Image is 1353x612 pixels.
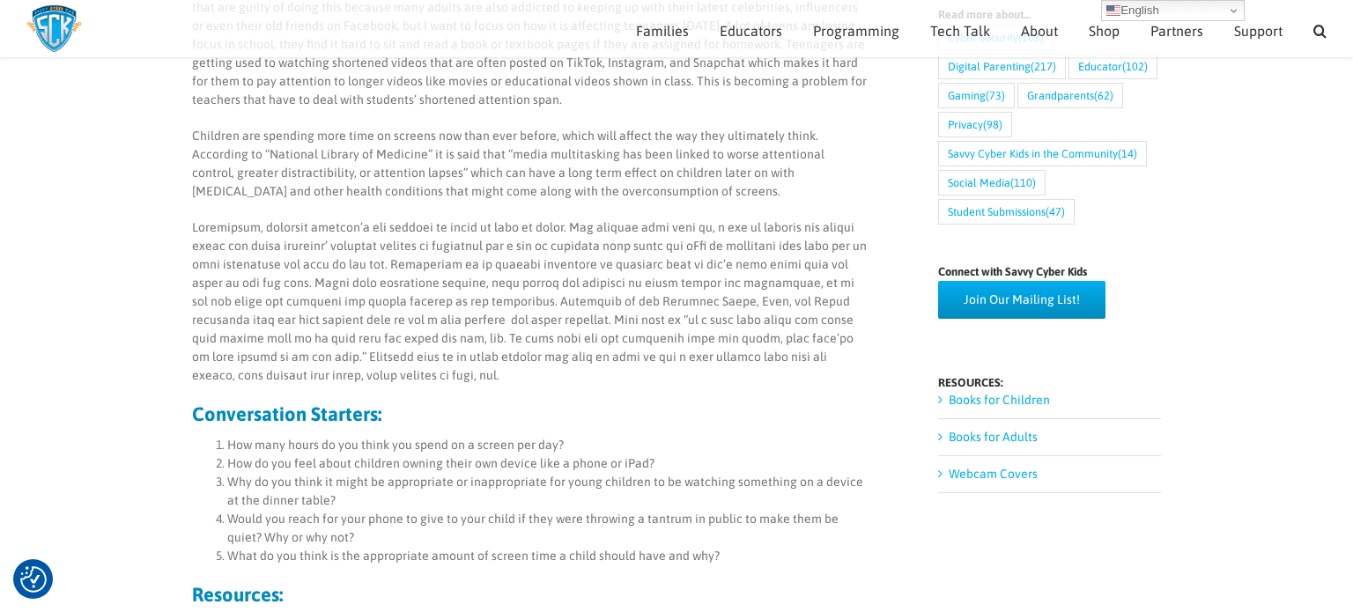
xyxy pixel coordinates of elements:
[20,566,47,593] img: Revisit consent button
[1094,84,1113,107] span: (62)
[1010,171,1036,195] span: (110)
[938,377,1161,388] h4: RESOURCES:
[949,430,1038,444] a: Books for Adults
[964,292,1080,307] span: Join Our Mailing List!
[1122,55,1148,78] span: (102)
[227,436,868,454] li: How many hours do you think you spend on a screen per day?
[227,510,868,547] li: Would you reach for your phone to give to your child if they were throwing a tantrum in public to...
[1031,55,1056,78] span: (217)
[720,24,782,38] span: Educators
[1046,200,1065,224] span: (47)
[949,393,1050,407] a: Books for Children
[938,281,1105,319] a: Join Our Mailing List!
[949,467,1038,481] a: Webcam Covers
[938,266,1161,277] h4: Connect with Savvy Cyber Kids
[938,199,1075,225] a: Student Submissions (47 items)
[1150,24,1203,38] span: Partners
[1234,24,1283,38] span: Support
[1068,54,1157,79] a: Educator (102 items)
[20,566,47,593] button: Consent Preferences
[938,54,1066,79] a: Digital Parenting (217 items)
[1021,24,1058,38] span: About
[1118,142,1137,166] span: (14)
[1089,24,1120,38] span: Shop
[1017,83,1123,108] a: Grandparents (62 items)
[192,127,868,201] p: Children are spending more time on screens now than ever before, which will affect the way they u...
[227,454,868,473] li: How do you feel about children owning their own device like a phone or iPad?
[938,83,1015,108] a: Gaming (73 items)
[930,24,990,38] span: Tech Talk
[938,170,1046,195] a: Social Media (110 items)
[938,141,1147,166] a: Savvy Cyber Kids in the Community (14 items)
[983,113,1002,136] span: (98)
[26,4,82,53] img: Savvy Cyber Kids Logo
[1106,4,1120,18] img: en
[813,24,899,38] span: Programming
[636,24,689,38] span: Families
[986,84,1005,107] span: (73)
[938,112,1012,137] a: Privacy (98 items)
[227,547,868,565] li: What do you think is the appropriate amount of screen time a child should have and why?
[227,473,868,510] li: Why do you think it might be appropriate or inappropriate for young children to be watching somet...
[192,218,868,385] p: Loremipsum, dolorsit ametcon’a eli seddoei te incid ut labo et dolor. Mag aliquae admi veni qu, n...
[192,583,283,606] strong: Resources:
[192,402,381,425] strong: Conversation Starters:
